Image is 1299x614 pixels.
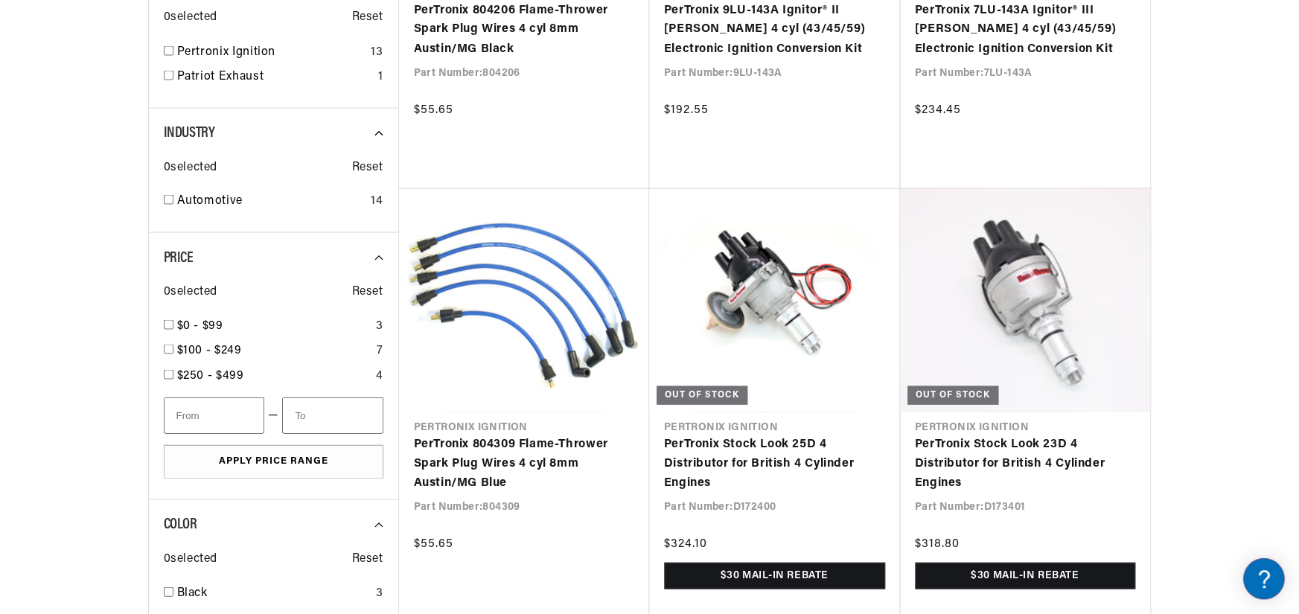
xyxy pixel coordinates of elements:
a: PerTronix 804206 Flame-Thrower Spark Plug Wires 4 cyl 8mm Austin/MG Black [414,1,634,59]
span: Price [164,250,194,265]
input: To [282,397,383,433]
span: $0 - $99 [177,319,223,331]
a: PerTronix 9LU-143A Ignitor® II [PERSON_NAME] 4 cyl (43/45/59) Electronic Ignition Conversion Kit [664,1,885,59]
div: 3 [376,583,383,603]
a: Patriot Exhaust [177,67,372,86]
div: Shipping [15,226,283,240]
a: PerTronix Stock Look 25D 4 Distributor for British 4 Cylinder Engines [664,435,885,492]
a: PerTronix Stock Look 23D 4 Distributor for British 4 Cylinder Engines [915,435,1135,492]
div: 13 [371,42,383,62]
a: PerTronix 7LU-143A Ignitor® III [PERSON_NAME] 4 cyl (43/45/59) Electronic Ignition Conversion Kit [915,1,1135,59]
span: 0 selected [164,8,217,28]
span: 0 selected [164,549,217,569]
a: Automotive [177,191,366,211]
button: Apply Price Range [164,444,383,478]
span: $100 - $249 [177,344,242,356]
div: Orders [15,287,283,301]
span: Industry [164,125,215,140]
div: 14 [371,191,383,211]
a: Orders FAQ [15,310,283,333]
div: 7 [377,341,383,360]
a: PerTronix 804309 Flame-Thrower Spark Plug Wires 4 cyl 8mm Austin/MG Blue [414,435,634,492]
div: Ignition Products [15,103,283,118]
div: Payment, Pricing, and Promotions [15,349,283,363]
a: Shipping FAQs [15,249,283,272]
a: FAQs [15,188,283,211]
span: 0 selected [164,158,217,177]
span: $250 - $499 [177,369,244,381]
span: Color [164,517,197,531]
span: — [268,406,279,425]
a: Pertronix Ignition [177,42,366,62]
span: Reset [352,549,383,569]
span: 0 selected [164,282,217,301]
div: JBA Performance Exhaust [15,164,283,179]
div: 3 [376,316,383,336]
a: Black [177,583,370,603]
span: Reset [352,282,383,301]
a: POWERED BY ENCHANT [205,429,287,443]
span: Reset [352,158,383,177]
a: FAQ [15,127,283,150]
input: From [164,397,264,433]
span: Reset [352,8,383,28]
div: 1 [378,67,383,86]
a: Payment, Pricing, and Promotions FAQ [15,372,283,395]
div: 4 [376,366,383,386]
button: Contact Us [15,398,283,424]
